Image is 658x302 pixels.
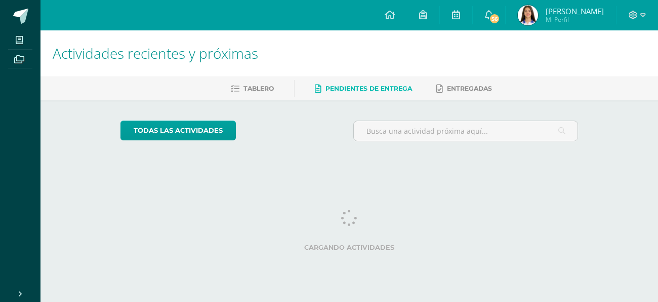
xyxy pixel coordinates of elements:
span: Actividades recientes y próximas [53,44,258,63]
a: Pendientes de entrega [315,81,412,97]
span: Entregadas [447,85,492,92]
span: Tablero [243,85,274,92]
a: Tablero [231,81,274,97]
span: Mi Perfil [546,15,604,24]
span: 56 [489,13,500,24]
a: todas las Actividades [120,121,236,140]
label: Cargando actividades [120,244,579,251]
input: Busca una actividad próxima aquí... [354,121,578,141]
span: [PERSON_NAME] [546,6,604,16]
span: Pendientes de entrega [325,85,412,92]
img: 9bed0a45cb61819dc01977b59af9c5e1.png [518,5,538,25]
a: Entregadas [436,81,492,97]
